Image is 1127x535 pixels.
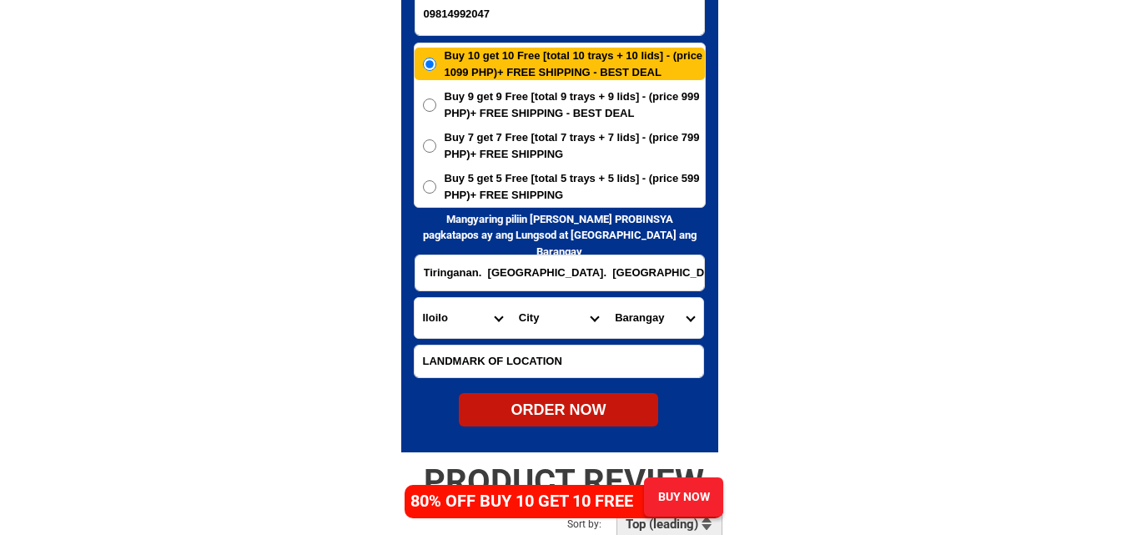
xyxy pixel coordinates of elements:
span: Buy 5 get 5 Free [total 5 trays + 5 lids] - (price 599 PHP)+ FREE SHIPPING [445,170,705,203]
span: Buy 9 get 9 Free [total 9 trays + 9 lids] - (price 999 PHP)+ FREE SHIPPING - BEST DEAL [445,88,705,121]
h2: Sort by: [567,517,643,532]
input: Input LANDMARKOFLOCATION [415,346,703,377]
h2: Top (leading) [626,517,703,532]
h2: PRODUCT REVIEW [389,462,739,502]
span: Buy 7 get 7 Free [total 7 trays + 7 lids] - (price 799 PHP)+ FREE SHIPPING [445,129,705,162]
input: Buy 10 get 10 Free [total 10 trays + 10 lids] - (price 1099 PHP)+ FREE SHIPPING - BEST DEAL [423,58,436,71]
select: Select commune [606,298,702,338]
select: Select district [511,298,606,338]
select: Select province [415,298,511,338]
h4: 80% OFF BUY 10 GET 10 FREE [410,488,651,513]
div: ORDER NOW [459,399,658,421]
input: Buy 9 get 9 Free [total 9 trays + 9 lids] - (price 999 PHP)+ FREE SHIPPING - BEST DEAL [423,98,436,112]
div: BUY NOW [642,488,723,506]
input: Input address [415,255,704,290]
input: Buy 7 get 7 Free [total 7 trays + 7 lids] - (price 799 PHP)+ FREE SHIPPING [423,139,436,153]
input: Buy 5 get 5 Free [total 5 trays + 5 lids] - (price 599 PHP)+ FREE SHIPPING [423,180,436,194]
span: Buy 10 get 10 Free [total 10 trays + 10 lids] - (price 1099 PHP)+ FREE SHIPPING - BEST DEAL [445,48,705,80]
